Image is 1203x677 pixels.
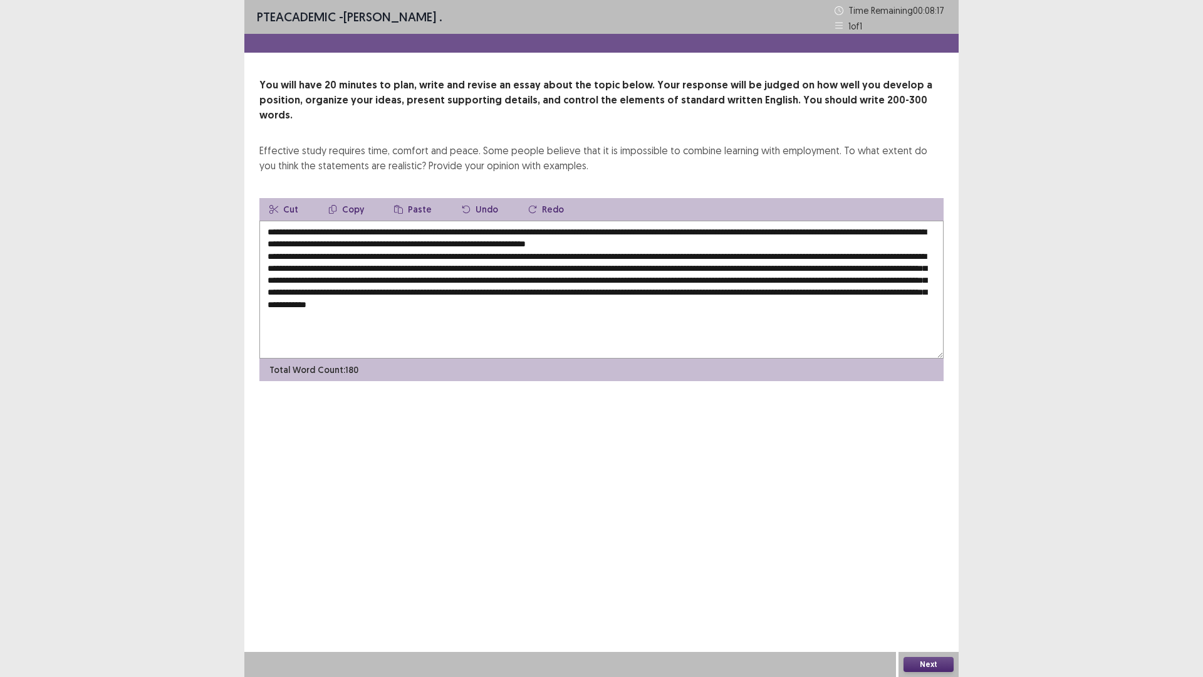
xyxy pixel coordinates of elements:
[318,198,374,221] button: Copy
[384,198,442,221] button: Paste
[259,143,944,173] div: Effective study requires time, comfort and peace. Some people believe that it is impossible to co...
[269,364,358,377] p: Total Word Count: 180
[259,78,944,123] p: You will have 20 minutes to plan, write and revise an essay about the topic below. Your response ...
[452,198,508,221] button: Undo
[257,9,336,24] span: PTE academic
[259,198,308,221] button: Cut
[848,4,946,17] p: Time Remaining 00 : 08 : 17
[518,198,574,221] button: Redo
[257,8,442,26] p: - [PERSON_NAME] .
[904,657,954,672] button: Next
[848,19,862,33] p: 1 of 1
